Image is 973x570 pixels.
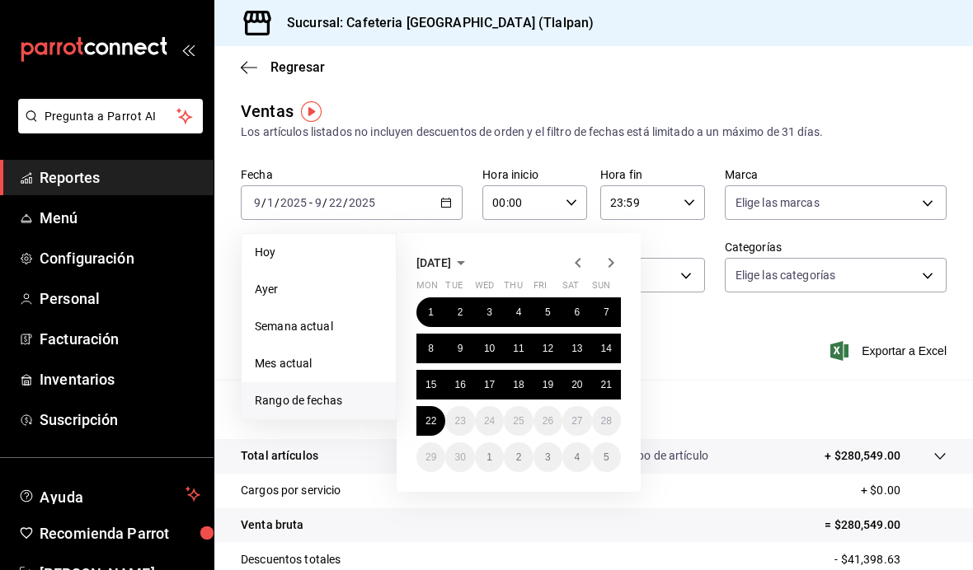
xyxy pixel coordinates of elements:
[445,280,462,297] abbr: Tuesday
[534,297,562,327] button: September 5, 2025
[301,101,322,122] img: Tooltip marker
[40,328,200,350] span: Facturación
[825,516,947,534] p: = $280,549.00
[543,415,553,427] abbr: September 26, 2025
[475,280,494,297] abbr: Wednesday
[484,343,495,354] abbr: September 10, 2025
[425,451,436,463] abbr: September 29, 2025
[475,442,504,472] button: October 1, 2025
[475,370,504,399] button: September 17, 2025
[416,256,451,269] span: [DATE]
[181,43,195,56] button: open_drawer_menu
[328,196,343,209] input: --
[486,451,492,463] abbr: October 1, 2025
[253,196,261,209] input: --
[241,551,341,568] p: Descuentos totales
[562,334,591,363] button: September 13, 2025
[416,442,445,472] button: September 29, 2025
[40,522,200,544] span: Recomienda Parrot
[445,442,474,472] button: September 30, 2025
[574,451,580,463] abbr: October 4, 2025
[725,241,947,253] label: Categorías
[454,415,465,427] abbr: September 23, 2025
[592,297,621,327] button: September 7, 2025
[601,343,612,354] abbr: September 14, 2025
[545,451,551,463] abbr: October 3, 2025
[834,551,947,568] p: - $41,398.63
[241,169,463,180] label: Fecha
[40,166,200,189] span: Reportes
[261,196,266,209] span: /
[322,196,327,209] span: /
[425,415,436,427] abbr: September 22, 2025
[416,297,445,327] button: September 1, 2025
[274,13,594,33] h3: Sucursal: Cafeteria [GEOGRAPHIC_DATA] (Tlalpan)
[255,318,383,335] span: Semana actual
[445,297,474,327] button: September 2, 2025
[592,442,621,472] button: October 5, 2025
[604,451,609,463] abbr: October 5, 2025
[45,108,177,125] span: Pregunta a Parrot AI
[516,451,522,463] abbr: October 2, 2025
[543,379,553,390] abbr: September 19, 2025
[275,196,280,209] span: /
[416,406,445,436] button: September 22, 2025
[255,244,383,261] span: Hoy
[592,406,621,436] button: September 28, 2025
[428,343,434,354] abbr: September 8, 2025
[516,306,522,318] abbr: September 4, 2025
[241,516,303,534] p: Venta bruta
[482,169,587,180] label: Hora inicio
[725,169,947,180] label: Marca
[416,334,445,363] button: September 8, 2025
[592,370,621,399] button: September 21, 2025
[241,124,947,141] div: Los artículos listados no incluyen descuentos de orden y el filtro de fechas está limitado a un m...
[416,253,471,273] button: [DATE]
[314,196,322,209] input: --
[425,379,436,390] abbr: September 15, 2025
[504,442,533,472] button: October 2, 2025
[475,406,504,436] button: September 24, 2025
[834,341,947,361] button: Exportar a Excel
[241,447,318,465] p: Total artículos
[445,334,474,363] button: September 9, 2025
[504,370,533,399] button: September 18, 2025
[266,196,275,209] input: --
[12,119,203,137] a: Pregunta a Parrot AI
[604,306,609,318] abbr: September 7, 2025
[454,451,465,463] abbr: September 30, 2025
[458,343,463,354] abbr: September 9, 2025
[534,280,547,297] abbr: Friday
[255,281,383,298] span: Ayer
[513,415,524,427] abbr: September 25, 2025
[475,297,504,327] button: September 3, 2025
[562,406,591,436] button: September 27, 2025
[562,297,591,327] button: September 6, 2025
[445,406,474,436] button: September 23, 2025
[562,442,591,472] button: October 4, 2025
[416,370,445,399] button: September 15, 2025
[513,379,524,390] abbr: September 18, 2025
[475,334,504,363] button: September 10, 2025
[241,99,294,124] div: Ventas
[601,379,612,390] abbr: September 21, 2025
[504,280,522,297] abbr: Thursday
[343,196,348,209] span: /
[504,334,533,363] button: September 11, 2025
[18,99,203,133] button: Pregunta a Parrot AI
[825,447,900,465] p: + $280,549.00
[600,169,705,180] label: Hora fin
[40,409,200,431] span: Suscripción
[861,482,947,499] p: + $0.00
[484,415,495,427] abbr: September 24, 2025
[255,392,383,409] span: Rango de fechas
[348,196,376,209] input: ----
[241,59,325,75] button: Regresar
[255,355,383,372] span: Mes actual
[513,343,524,354] abbr: September 11, 2025
[504,406,533,436] button: September 25, 2025
[454,379,465,390] abbr: September 16, 2025
[534,406,562,436] button: September 26, 2025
